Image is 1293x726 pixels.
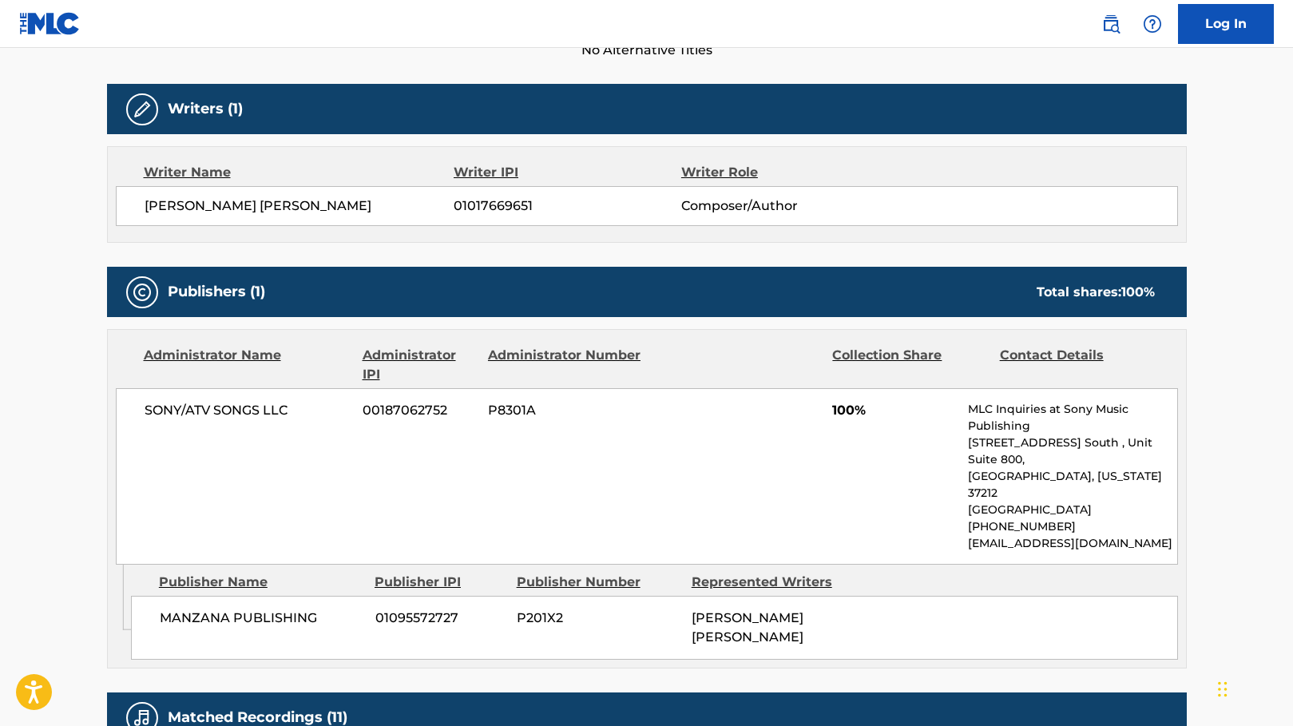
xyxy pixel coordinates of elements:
div: Administrator Number [488,346,643,384]
img: search [1101,14,1120,34]
div: Publisher Number [517,573,680,592]
div: Collection Share [832,346,987,384]
div: Administrator Name [144,346,351,384]
span: Composer/Author [681,196,888,216]
span: [PERSON_NAME] [PERSON_NAME] [145,196,454,216]
p: [GEOGRAPHIC_DATA], [US_STATE] 37212 [968,468,1176,502]
p: MLC Inquiries at Sony Music Publishing [968,401,1176,434]
img: MLC Logo [19,12,81,35]
span: 01017669651 [454,196,680,216]
iframe: Chat Widget [1213,649,1293,726]
img: help [1143,14,1162,34]
span: 00187062752 [363,401,476,420]
img: Writers [133,100,152,119]
span: MANZANA PUBLISHING [160,609,363,628]
a: Log In [1178,4,1274,44]
span: 100% [832,401,956,420]
span: No Alternative Titles [107,41,1187,60]
span: [PERSON_NAME] [PERSON_NAME] [692,610,803,645]
h5: Publishers (1) [168,283,265,301]
p: [PHONE_NUMBER] [968,518,1176,535]
span: 100 % [1121,284,1155,300]
p: [STREET_ADDRESS] South , Unit Suite 800, [968,434,1176,468]
div: Writer Name [144,163,454,182]
div: Drag [1218,665,1228,713]
div: Total shares: [1037,283,1155,302]
div: Writer IPI [454,163,681,182]
span: 01095572727 [375,609,505,628]
div: Writer Role [681,163,888,182]
div: Represented Writers [692,573,855,592]
p: [GEOGRAPHIC_DATA] [968,502,1176,518]
span: P8301A [488,401,643,420]
span: P201X2 [517,609,680,628]
h5: Writers (1) [168,100,243,118]
img: Publishers [133,283,152,302]
div: Publisher Name [159,573,363,592]
div: Administrator IPI [363,346,476,384]
div: Publisher IPI [375,573,505,592]
a: Public Search [1095,8,1127,40]
p: [EMAIL_ADDRESS][DOMAIN_NAME] [968,535,1176,552]
span: SONY/ATV SONGS LLC [145,401,351,420]
div: Contact Details [1000,346,1155,384]
div: Help [1136,8,1168,40]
